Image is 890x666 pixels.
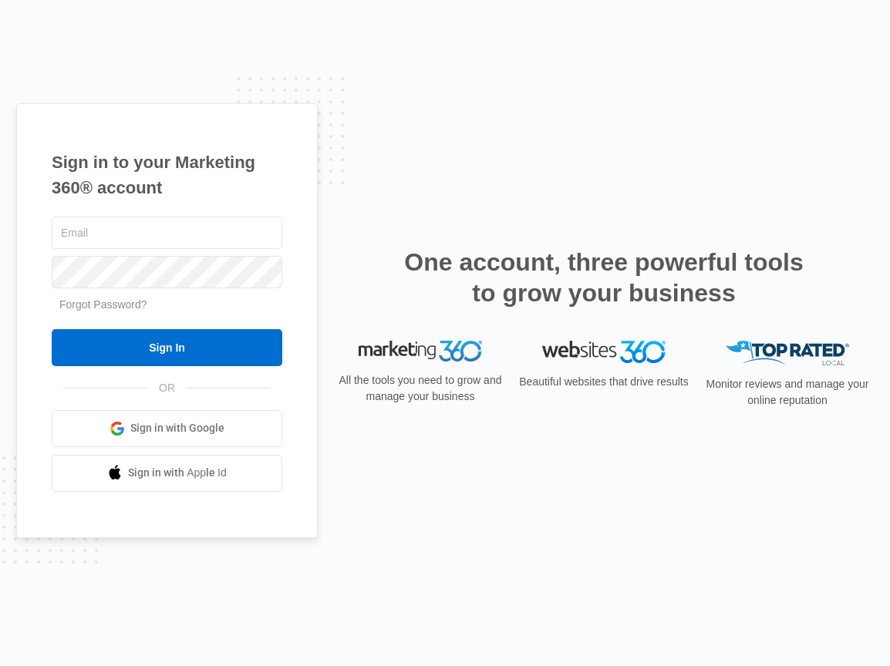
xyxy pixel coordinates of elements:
[542,341,666,363] img: Websites 360
[334,372,507,405] p: All the tools you need to grow and manage your business
[52,410,282,447] a: Sign in with Google
[726,341,849,366] img: Top Rated Local
[517,374,690,390] p: Beautiful websites that drive results
[701,376,874,409] p: Monitor reviews and manage your online reputation
[148,380,186,396] span: OR
[130,420,224,436] span: Sign in with Google
[59,298,147,311] a: Forgot Password?
[52,150,282,200] h1: Sign in to your Marketing 360® account
[52,455,282,492] a: Sign in with Apple Id
[52,217,282,249] input: Email
[359,341,482,362] img: Marketing 360
[128,465,227,481] span: Sign in with Apple Id
[52,329,282,366] input: Sign In
[399,247,808,308] h2: One account, three powerful tools to grow your business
